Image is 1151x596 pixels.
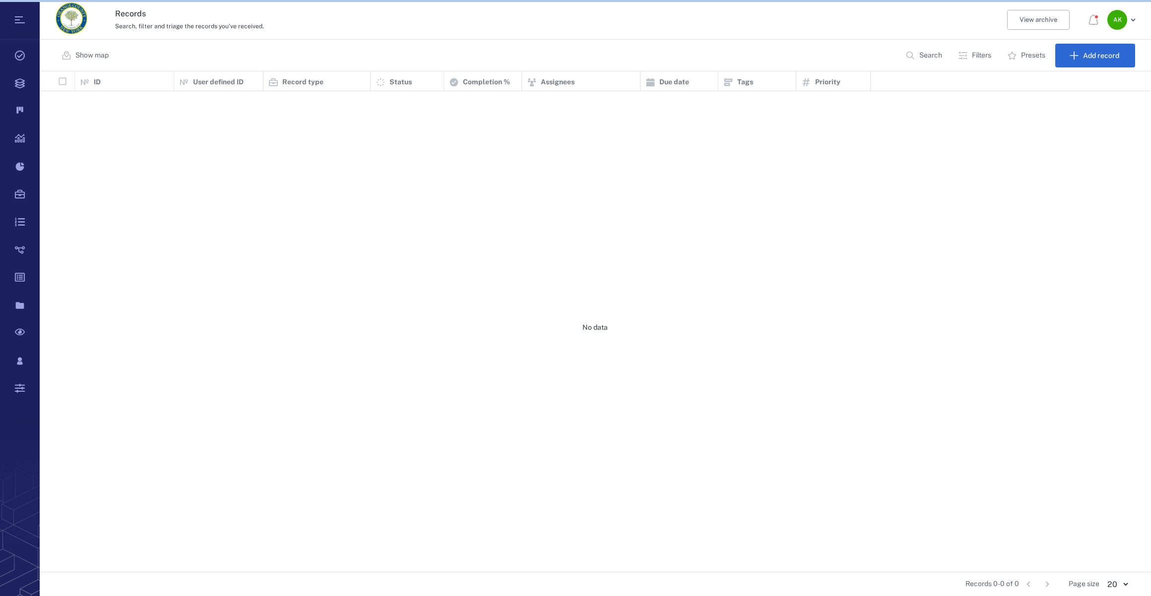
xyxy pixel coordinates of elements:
[737,77,753,87] p: Tags
[919,51,942,60] p: Search
[1021,51,1045,60] p: Presets
[1007,10,1070,30] button: View archive
[56,2,87,34] img: Orange County Planning Department logo
[659,77,689,87] p: Due date
[1069,579,1099,589] span: Page size
[463,77,510,87] p: Completion %
[389,77,412,87] p: Status
[1099,579,1135,590] div: 20
[1107,10,1139,30] button: AK
[40,91,1151,564] div: No data
[115,8,815,20] h3: Records
[94,77,101,87] p: ID
[815,77,840,87] p: Priority
[56,2,87,38] a: Go home
[75,51,109,60] p: Show map
[1055,44,1135,67] button: Add record
[1001,44,1053,67] button: Presets
[541,77,575,87] p: Assignees
[972,51,991,60] p: Filters
[1019,576,1057,592] nav: pagination navigation
[282,77,323,87] p: Record type
[193,77,244,87] p: User defined ID
[1107,10,1127,30] div: A K
[952,44,999,67] button: Filters
[56,44,117,67] button: Show map
[115,23,264,30] span: Search, filter and triage the records you've received.
[899,44,950,67] button: Search
[965,579,1019,589] span: Records 0-0 of 0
